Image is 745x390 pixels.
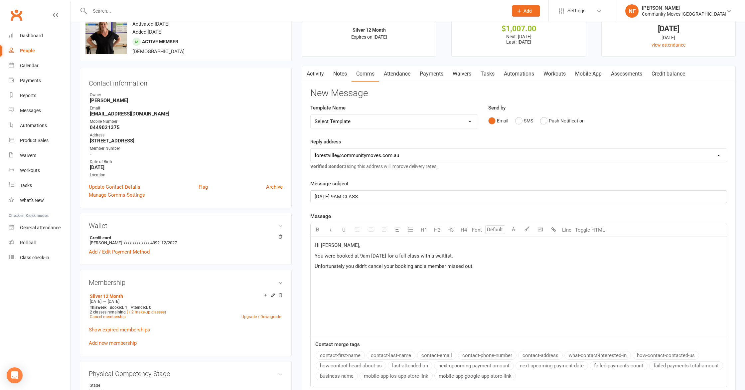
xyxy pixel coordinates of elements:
[316,361,386,370] button: how-contact-heard-about-us
[88,305,108,310] div: week
[316,351,365,360] button: contact-first-name
[9,58,70,73] a: Calendar
[430,223,444,237] button: H2
[89,234,283,246] li: [PERSON_NAME]
[310,164,345,169] strong: Verified Sender:
[310,138,341,146] label: Reply address
[90,164,283,170] strong: [DATE]
[9,193,70,208] a: What's New
[85,13,127,54] img: image1730516378.png
[131,305,151,310] span: Attended: 0
[161,240,177,245] span: 12/2027
[90,138,283,144] strong: [STREET_ADDRESS]
[9,88,70,103] a: Reports
[470,223,484,237] button: Font
[9,220,70,235] a: General attendance kiosk mode
[90,299,101,304] span: [DATE]
[515,114,533,127] button: SMS
[329,66,352,82] a: Notes
[476,66,499,82] a: Tasks
[448,66,476,82] a: Waivers
[123,240,160,245] span: xxxx xxxx xxxx 4392
[642,5,726,11] div: [PERSON_NAME]
[266,183,283,191] a: Archive
[127,310,166,314] a: (+ 2 make-up classes)
[485,225,505,234] input: Default
[608,25,729,32] div: [DATE]
[434,361,514,370] button: next-upcoming-payment-amount
[9,43,70,58] a: People
[88,6,503,16] input: Search...
[20,168,40,173] div: Workouts
[9,28,70,43] a: Dashboard
[310,212,331,220] label: Message
[564,351,631,360] button: what-contact-interested-in
[316,372,358,380] button: business-name
[567,3,586,18] span: Settings
[20,78,41,83] div: Payments
[488,114,508,127] button: Email
[379,66,415,82] a: Attendance
[315,242,360,248] span: Hi [PERSON_NAME],
[540,114,585,127] button: Push Notification
[9,163,70,178] a: Workouts
[560,223,573,237] button: Line
[90,145,283,152] div: Member Number
[132,49,185,55] span: [DEMOGRAPHIC_DATA]
[20,48,35,53] div: People
[352,66,379,82] a: Comms
[315,194,358,200] span: [DATE] 9AM CLASS
[90,172,283,178] div: Location
[90,105,283,111] div: Email
[9,133,70,148] a: Product Sales
[458,25,579,32] div: $1,007.00
[90,310,126,314] span: 2 classes remaining
[89,248,150,256] a: Add / Edit Payment Method
[417,351,456,360] button: contact-email
[9,178,70,193] a: Tasks
[570,66,606,82] a: Mobile App
[512,5,540,17] button: Add
[444,223,457,237] button: H3
[20,138,49,143] div: Product Sales
[457,223,470,237] button: H4
[608,34,729,41] div: [DATE]
[132,29,163,35] time: Added [DATE]
[337,223,351,237] button: U
[90,97,283,103] strong: [PERSON_NAME]
[20,240,36,245] div: Roll call
[89,327,150,333] a: Show expired memberships
[539,66,570,82] a: Workouts
[342,227,346,233] span: U
[315,263,474,269] span: Unfortunately you didn't cancel your booking and a member missed out.
[647,66,690,82] a: Credit balance
[310,164,438,169] span: Using this address will improve delivery rates.
[20,33,43,38] div: Dashboard
[20,123,47,128] div: Automations
[652,42,685,48] a: view attendance
[90,305,97,310] span: This
[88,299,283,304] div: —
[20,255,49,260] div: Class check-in
[108,299,119,304] span: [DATE]
[89,340,137,346] a: Add new membership
[310,88,727,98] h3: New Message
[89,279,283,286] h3: Membership
[89,370,283,377] h3: Physical Competency Stage
[353,27,386,33] strong: Silver 12 Month
[9,148,70,163] a: Waivers
[90,382,145,389] div: Stage
[633,351,699,360] button: how-contact-contacted-us
[310,180,349,188] label: Message subject
[90,293,123,299] a: Silver 12 Month
[434,372,516,380] button: mobile-app-google-app-store-link
[20,63,39,68] div: Calendar
[20,183,32,188] div: Tasks
[360,372,433,380] button: mobile-app-ios-app-store-link
[367,351,415,360] button: contact-last-name
[20,153,36,158] div: Waivers
[315,340,360,348] label: Contact merge tags
[417,223,430,237] button: H1
[507,223,520,237] button: A
[415,66,448,82] a: Payments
